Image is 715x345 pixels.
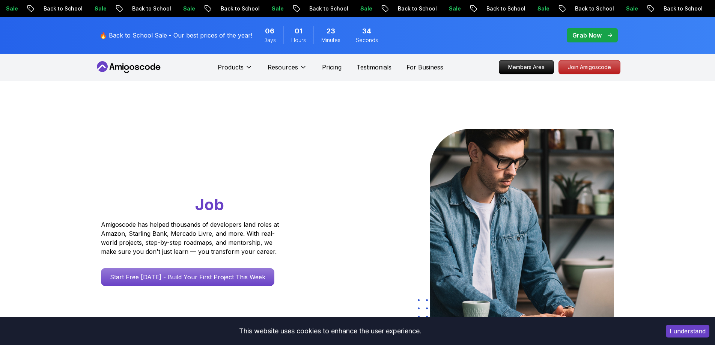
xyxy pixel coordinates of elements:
[466,5,517,12] p: Back to School
[555,5,606,12] p: Back to School
[268,63,307,78] button: Resources
[429,5,453,12] p: Sale
[263,36,276,44] span: Days
[163,5,187,12] p: Sale
[357,63,391,72] a: Testimonials
[291,36,306,44] span: Hours
[517,5,541,12] p: Sale
[251,5,275,12] p: Sale
[23,5,74,12] p: Back to School
[558,60,620,74] a: Join Amigoscode
[265,26,274,36] span: 6 Days
[101,268,274,286] a: Start Free [DATE] - Build Your First Project This Week
[195,195,224,214] span: Job
[327,26,335,36] span: 23 Minutes
[289,5,340,12] p: Back to School
[99,31,252,40] p: 🔥 Back to School Sale - Our best prices of the year!
[112,5,163,12] p: Back to School
[218,63,244,72] p: Products
[606,5,630,12] p: Sale
[340,5,364,12] p: Sale
[362,26,371,36] span: 34 Seconds
[559,60,620,74] p: Join Amigoscode
[430,129,614,322] img: hero
[406,63,443,72] a: For Business
[74,5,98,12] p: Sale
[356,36,378,44] span: Seconds
[322,63,342,72] a: Pricing
[295,26,303,36] span: 1 Hours
[101,129,308,215] h1: Go From Learning to Hired: Master Java, Spring Boot & Cloud Skills That Get You the
[218,63,253,78] button: Products
[200,5,251,12] p: Back to School
[572,31,602,40] p: Grab Now
[499,60,554,74] a: Members Area
[643,5,694,12] p: Back to School
[268,63,298,72] p: Resources
[666,325,709,337] button: Accept cookies
[321,36,340,44] span: Minutes
[378,5,429,12] p: Back to School
[6,323,655,339] div: This website uses cookies to enhance the user experience.
[499,60,554,74] p: Members Area
[101,220,281,256] p: Amigoscode has helped thousands of developers land roles at Amazon, Starling Bank, Mercado Livre,...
